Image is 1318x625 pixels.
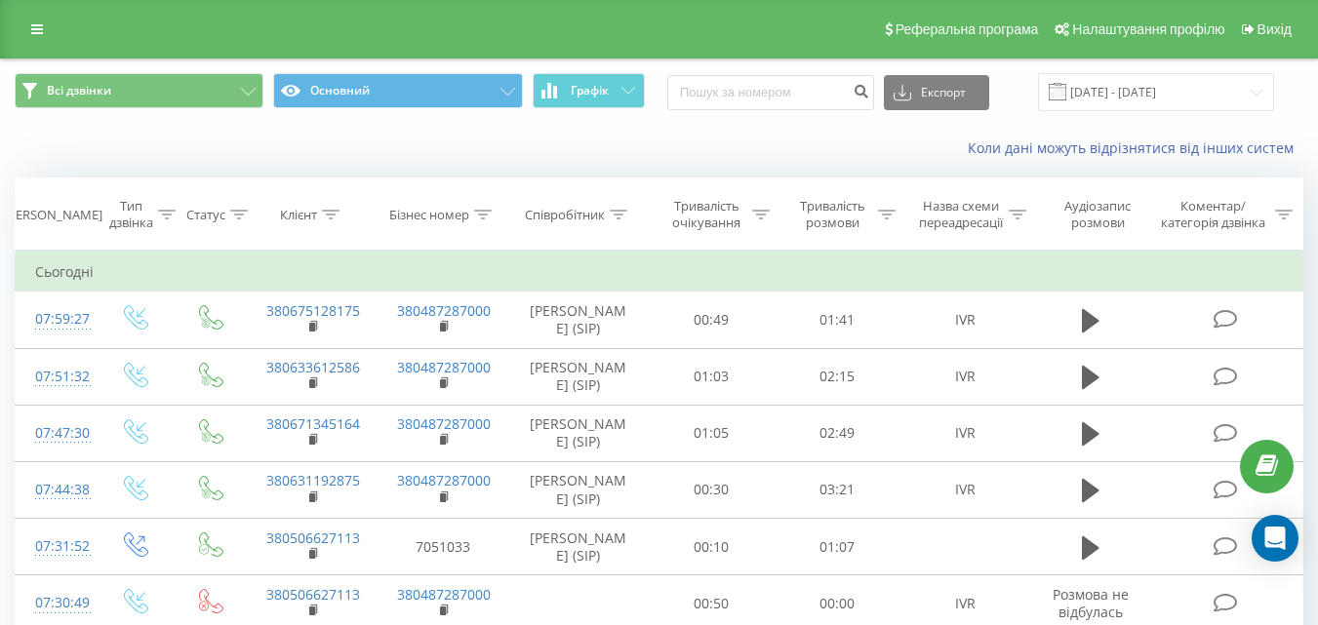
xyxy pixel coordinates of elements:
a: 380506627113 [266,585,360,604]
div: 07:30:49 [35,584,76,622]
a: Коли дані можуть відрізнятися вiд інших систем [968,138,1303,157]
td: IVR [900,348,1031,405]
td: Сьогодні [16,253,1303,292]
a: 380487287000 [397,585,491,604]
div: 07:59:27 [35,300,76,338]
span: Реферальна програма [896,21,1039,37]
a: 380631192875 [266,471,360,489]
td: 02:49 [775,405,900,461]
div: Аудіозапис розмови [1049,198,1147,231]
div: 07:47:30 [35,414,76,452]
td: 00:10 [649,519,775,575]
div: 07:31:52 [35,527,76,566]
td: 01:41 [775,292,900,348]
a: 380675128175 [266,301,360,320]
td: 01:03 [649,348,775,405]
span: Графік [571,84,609,98]
div: Тип дзвінка [109,198,153,231]
td: [PERSON_NAME] (SIP) [508,519,649,575]
button: Експорт [884,75,989,110]
td: [PERSON_NAME] (SIP) [508,461,649,518]
span: Розмова не відбулась [1053,585,1129,621]
td: 03:21 [775,461,900,518]
span: Всі дзвінки [47,83,111,98]
td: [PERSON_NAME] (SIP) [508,292,649,348]
td: IVR [900,461,1031,518]
div: Open Intercom Messenger [1252,515,1298,562]
td: 00:30 [649,461,775,518]
a: 380487287000 [397,301,491,320]
input: Пошук за номером [667,75,874,110]
button: Всі дзвінки [15,73,263,108]
div: Співробітник [525,207,605,223]
td: 02:15 [775,348,900,405]
div: Коментар/категорія дзвінка [1156,198,1270,231]
div: Клієнт [280,207,317,223]
a: 380506627113 [266,528,360,547]
td: IVR [900,292,1031,348]
td: 01:05 [649,405,775,461]
a: 380633612586 [266,358,360,376]
div: Бізнес номер [389,207,469,223]
div: 07:51:32 [35,358,76,396]
a: 380487287000 [397,414,491,433]
span: Вихід [1258,21,1292,37]
a: 380671345164 [266,414,360,433]
a: 380487287000 [397,471,491,489]
a: 380487287000 [397,358,491,376]
td: IVR [900,405,1031,461]
div: Тривалість очікування [666,198,747,231]
div: Назва схеми переадресації [918,198,1004,231]
div: [PERSON_NAME] [4,207,102,223]
button: Основний [273,73,522,108]
td: 7051033 [378,519,508,575]
td: [PERSON_NAME] (SIP) [508,405,649,461]
div: Тривалість розмови [792,198,873,231]
div: Статус [186,207,225,223]
td: 00:49 [649,292,775,348]
span: Налаштування профілю [1072,21,1224,37]
button: Графік [533,73,645,108]
div: 07:44:38 [35,471,76,509]
td: [PERSON_NAME] (SIP) [508,348,649,405]
td: 01:07 [775,519,900,575]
